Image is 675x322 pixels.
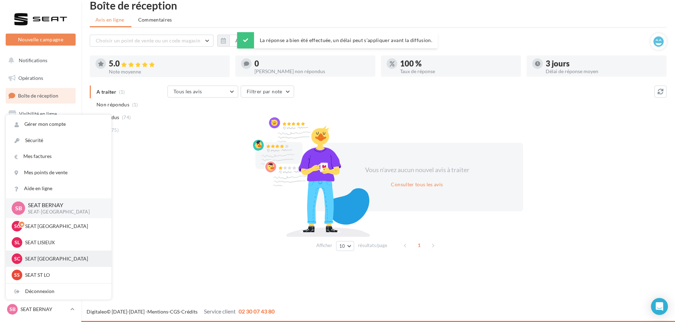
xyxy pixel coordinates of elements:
div: Note moyenne [109,69,224,74]
a: Boîte de réception [4,88,77,103]
span: Service client [204,308,236,315]
span: Tous les avis [174,88,202,94]
div: 5.0 [109,60,224,68]
p: SEAT BERNAY [20,306,67,313]
span: SS [14,271,20,279]
a: Mentions [147,309,168,315]
button: Notifications [4,53,74,68]
button: 10 [336,241,354,251]
span: (74) [122,115,131,120]
span: (1) [132,102,138,107]
a: Aide en ligne [6,181,111,197]
a: SB SEAT BERNAY [6,303,76,316]
p: SEAT-[GEOGRAPHIC_DATA] [28,209,100,215]
div: 0 [254,60,370,68]
a: Mes factures [6,148,111,164]
span: Visibilité en ligne [19,111,57,117]
p: SEAT [GEOGRAPHIC_DATA] [25,223,103,230]
a: Gérer mon compte [6,116,111,132]
span: SC [14,255,20,262]
button: Au total [229,35,260,47]
span: SB [10,306,16,313]
p: SEAT LISIEUX [25,239,103,246]
div: 3 jours [546,60,661,68]
div: Délai de réponse moyen [546,69,661,74]
p: SEAT [GEOGRAPHIC_DATA] [25,255,103,262]
span: résultats/page [358,242,387,249]
button: Au total [217,35,260,47]
div: [PERSON_NAME] non répondus [254,69,370,74]
button: Choisir un point de vente ou un code magasin [90,35,213,47]
div: 100 % [400,60,515,68]
p: SEAT ST LO [25,271,103,279]
span: SB [15,204,22,212]
span: (75) [110,127,119,133]
span: Choisir un point de vente ou un code magasin [96,37,200,43]
button: Tous les avis [168,86,238,98]
span: 10 [339,243,345,249]
span: Répondus [96,114,119,121]
p: SEAT BERNAY [28,201,100,209]
span: 02 30 07 43 80 [239,308,275,315]
a: Visibilité en ligne [4,106,77,121]
a: Contacts [4,141,77,156]
div: Open Intercom Messenger [651,298,668,315]
span: © [DATE]-[DATE] - - - [87,309,275,315]
a: Mes points de vente [6,165,111,181]
a: Crédits [181,309,198,315]
button: Filtrer par note [241,86,294,98]
span: Commentaires [138,16,172,23]
span: Opérations [18,75,43,81]
span: SL [14,239,20,246]
span: 1 [413,240,425,251]
a: PLV et print personnalisable [4,194,77,215]
span: Notifications [19,57,47,63]
div: Taux de réponse [400,69,515,74]
a: Médiathèque [4,159,77,174]
div: La réponse a bien été effectuée, un délai peut s’appliquer avant la diffusion. [237,32,438,48]
button: Nouvelle campagne [6,34,76,46]
a: Digitaleo [87,309,107,315]
span: Afficher [316,242,332,249]
a: Sécurité [6,133,111,148]
a: Calendrier [4,177,77,192]
span: Boîte de réception [18,93,58,99]
div: Déconnexion [6,283,111,299]
span: SC [14,223,20,230]
button: Consulter tous les avis [388,180,446,189]
a: Campagnes DataOnDemand [4,218,77,239]
a: CGS [170,309,180,315]
a: Opérations [4,71,77,86]
div: Vous n'avez aucun nouvel avis à traiter [356,165,478,175]
a: Campagnes [4,124,77,139]
span: Non répondus [96,101,129,108]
